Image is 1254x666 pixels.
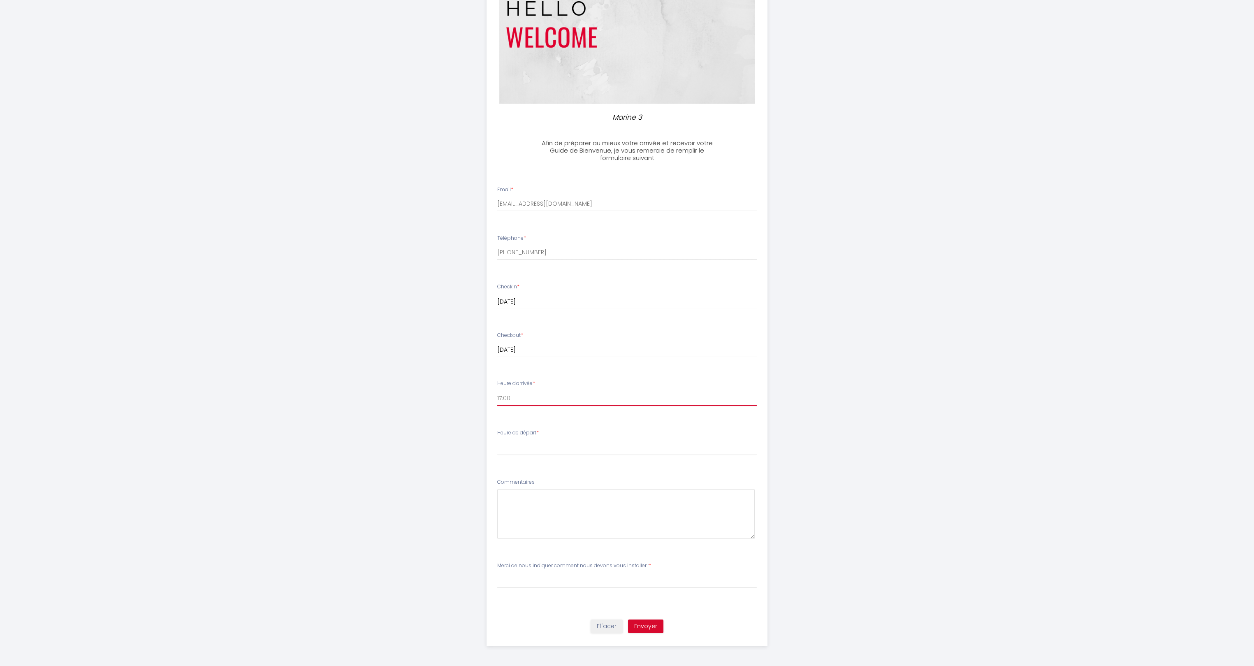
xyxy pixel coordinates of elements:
[535,139,719,162] h3: Afin de préparer au mieux votre arrivée et recevoir votre Guide de Bienvenue, je vous remercie de...
[539,112,715,123] p: Marine 3
[628,620,663,634] button: Envoyer
[497,478,535,486] label: Commentaires
[497,429,539,437] label: Heure de départ
[497,380,535,388] label: Heure d'arrivée
[591,620,623,634] button: Effacer
[497,332,523,339] label: Checkout
[497,234,526,242] label: Téléphone
[497,186,513,194] label: Email
[497,283,519,291] label: Checkin
[497,562,651,570] label: Merci de nous indiquer comment nous devons vous installer :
